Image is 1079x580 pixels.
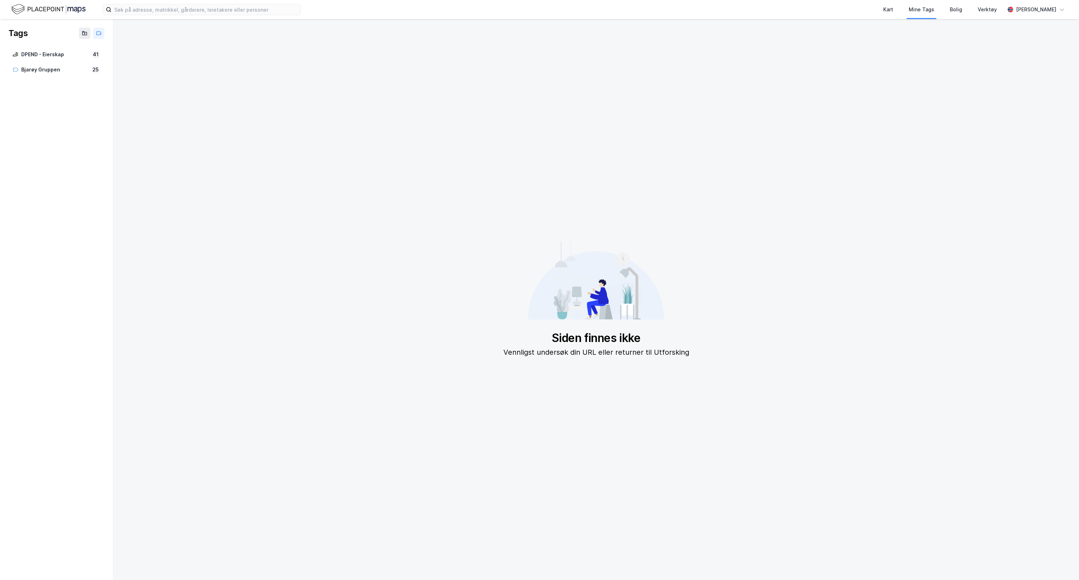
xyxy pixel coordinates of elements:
[1044,546,1079,580] div: Kontrollprogram for chat
[8,28,28,39] div: Tags
[8,63,104,77] a: Bjarøy Gruppen25
[503,347,689,358] div: Vennligst undersøk din URL eller returner til Utforsking
[112,4,301,15] input: Søk på adresse, matrikkel, gårdeiere, leietakere eller personer
[1016,5,1056,14] div: [PERSON_NAME]
[503,331,689,345] div: Siden finnes ikke
[21,50,89,59] div: DPEND - Eierskap
[91,65,100,74] div: 25
[883,5,893,14] div: Kart
[21,65,88,74] div: Bjarøy Gruppen
[1044,546,1079,580] iframe: Chat Widget
[978,5,997,14] div: Verktøy
[950,5,962,14] div: Bolig
[11,3,86,16] img: logo.f888ab2527a4732fd821a326f86c7f29.svg
[909,5,934,14] div: Mine Tags
[8,47,104,62] a: DPEND - Eierskap41
[91,50,100,59] div: 41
